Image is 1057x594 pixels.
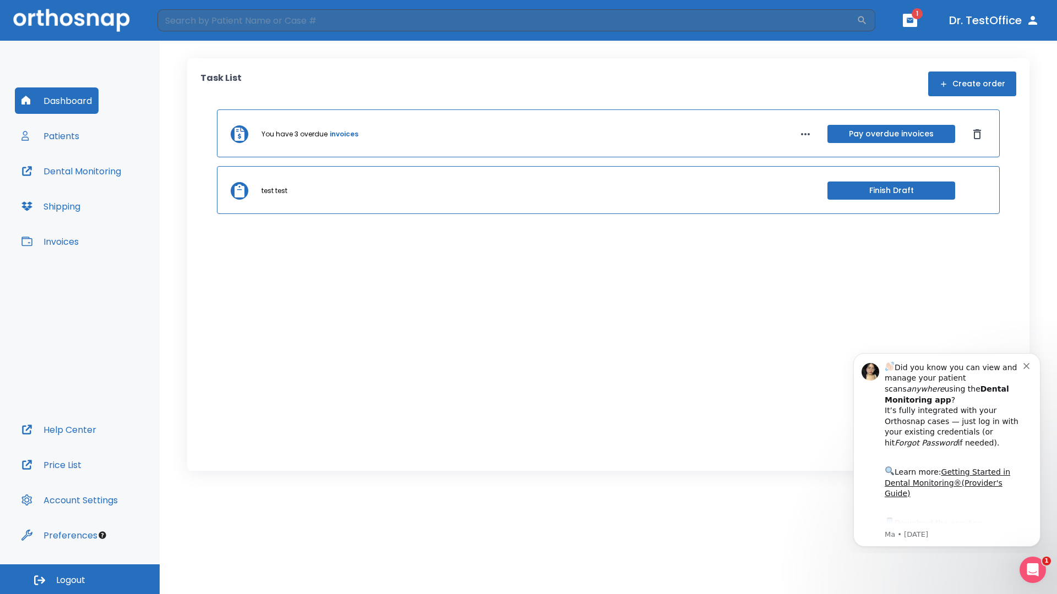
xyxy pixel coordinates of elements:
[827,182,955,200] button: Finish Draft
[15,522,104,548] button: Preferences
[945,10,1044,30] button: Dr. TestOffice
[15,123,86,149] button: Patients
[157,9,857,31] input: Search by Patient Name or Case #
[15,87,99,114] button: Dashboard
[15,193,87,219] button: Shipping
[48,173,187,229] div: Download the app: | ​ Let us know if you need help getting started!
[56,574,85,586] span: Logout
[968,125,986,143] button: Dismiss
[97,530,107,540] div: Tooltip anchor
[48,186,187,196] p: Message from Ma, sent 4w ago
[15,228,85,255] button: Invoices
[1042,557,1051,565] span: 1
[330,129,358,139] a: invoices
[48,175,146,195] a: App Store
[187,17,195,26] button: Dismiss notification
[15,452,88,478] button: Price List
[13,9,130,31] img: Orthosnap
[15,487,124,513] button: Account Settings
[15,416,103,443] button: Help Center
[827,125,955,143] button: Pay overdue invoices
[15,158,128,184] button: Dental Monitoring
[912,8,923,19] span: 1
[928,71,1016,96] button: Create order
[261,186,287,196] p: test test
[1020,557,1046,583] iframe: Intercom live chat
[261,129,328,139] p: You have 3 overdue
[200,71,242,96] p: Task List
[837,343,1057,553] iframe: Intercom notifications message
